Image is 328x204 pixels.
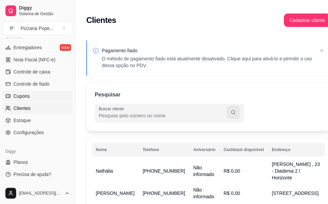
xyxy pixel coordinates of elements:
[272,191,319,196] span: [STREET_ADDRESS]
[86,15,116,26] h2: Clientes
[13,81,50,87] span: Controle de fiado
[223,168,240,174] span: R$ 0,00
[3,22,72,35] button: Select a team
[139,143,189,156] th: Telefone
[19,5,70,11] span: Diggy
[219,143,268,156] th: Cashback disponível
[96,168,113,174] span: Nathália
[13,117,31,124] span: Estoque
[3,42,72,53] a: Entregadoresnovo
[13,159,28,166] span: Planos
[3,3,72,19] a: DiggySistema de Gestão
[13,129,44,136] span: Configurações
[13,171,51,178] span: Precisa de ajuda?
[21,25,54,32] div: Pizzaria Pope ...
[3,185,72,201] button: [EMAIL_ADDRESS][DOMAIN_NAME]
[3,66,72,77] a: Controle de caixa
[95,91,120,99] p: Pesquisar
[99,112,227,119] input: Buscar cliente
[102,47,314,54] p: Pagamento fiado
[99,106,126,112] label: Buscar cliente
[3,157,72,168] a: Planos
[8,25,15,32] span: P
[193,165,214,177] span: Não informado
[13,105,31,112] span: Clientes
[102,55,314,69] p: O método de pagamento fiado está atualmente desativado. Clique aqui para ativá-lo e permitir o us...
[223,191,240,196] span: R$ 0,00
[3,146,72,157] div: Diggy
[3,54,72,65] a: Nota Fiscal (NFC-e)
[143,168,185,174] span: [PHONE_NUMBER]
[19,191,62,196] span: [EMAIL_ADDRESS][DOMAIN_NAME]
[143,191,185,196] span: [PHONE_NUMBER]
[268,143,325,156] th: Endereço
[3,115,72,126] a: Estoque
[13,44,42,51] span: Entregadores
[3,79,72,89] a: Controle de fiado
[96,191,135,196] span: [PERSON_NAME]
[3,103,72,114] a: Clientes
[13,68,50,75] span: Controle de caixa
[13,56,55,63] span: Nota Fiscal (NFC-e)
[13,93,30,99] span: Cupons
[193,187,214,199] span: Não informado
[3,169,72,180] a: Precisa de ajuda?
[272,162,320,180] span: [PERSON_NAME] , 23 - Diadema 2 / Horizonte
[92,143,139,156] th: Nome
[3,127,72,138] a: Configurações
[19,11,70,17] span: Sistema de Gestão
[3,91,72,101] a: Cupons
[189,143,219,156] th: Aniversário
